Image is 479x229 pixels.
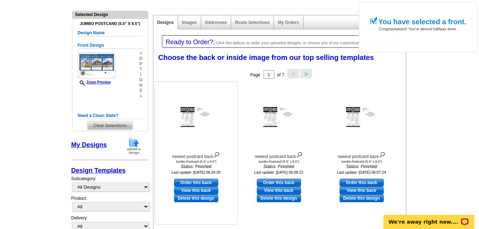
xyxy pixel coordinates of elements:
[139,56,142,61] span: o
[337,170,386,174] small: Last update: [DATE] 06:07:24
[379,207,479,229] iframe: LiveChat chat widget
[322,160,401,163] div: Jumbo Postcard (5.5" x 8.5")
[240,160,318,163] div: Jumbo Postcard (5.5" x 8.5")
[87,121,133,130] span: Clear Selections
[370,16,377,24] img: check_mark.png
[378,18,466,26] h1: You have selected a front.
[277,72,284,77] span: of 7
[139,61,142,67] span: p
[71,195,148,215] div: Product:
[213,150,220,158] img: view design details
[78,21,143,26] h4: Jumbo Postcard (5.5" x 8.5")
[158,54,374,61] span: Choose the back or inside image from our top selling templates
[254,170,304,174] small: Last update: [DATE] 06:08:22
[78,52,116,78] img: small-thumb.jpg
[139,67,142,72] span: t
[174,179,218,187] a: use this design
[157,20,174,25] a: Designs
[240,163,318,170] i: Status: Finished
[139,77,142,83] span: o
[166,39,215,46] span: Ready to Order?:
[157,163,235,170] i: Status: Finished
[296,150,303,158] img: view design details
[287,69,299,78] button: <
[379,20,457,31] span: Congratulations! You're almost halfway done.
[340,187,384,194] a: View this back
[205,20,227,25] a: Addresses
[344,106,379,128] img: newest postcard back
[261,106,297,128] img: newest postcard back
[157,160,235,163] div: Jumbo Postcard (5.5" x 8.5")
[139,72,142,77] span: i
[257,187,301,194] a: View this back
[379,150,386,158] img: view design details
[139,88,142,93] span: s
[71,175,148,195] div: Subcategory:
[216,41,390,45] span: Click this balloon to order your uploaded designs, or choose one of our customizable designs below.
[124,137,143,155] img: upload-design
[78,80,111,84] a: Zoom Preview
[71,141,107,148] a: My Designs
[174,194,218,202] a: Delete this design
[72,11,148,18] div: Selected Design
[78,112,143,119] h5: Need a Clean Slate?
[300,69,312,78] button: >
[78,42,143,49] h5: Front Design
[172,170,221,174] small: Last update: [DATE] 06:24:30
[250,72,260,77] span: Page
[322,163,401,170] i: Status: Finished
[257,194,301,202] a: Delete this design
[157,150,235,160] div: newest postcard back
[235,20,270,25] a: Route Selections
[240,150,318,160] div: newest postcard back
[174,187,218,194] a: View this back
[340,179,384,187] a: use this design
[340,194,384,202] a: Delete this design
[78,30,143,36] h5: Design Name
[178,106,214,128] img: newest postcard back
[139,93,142,99] span: »
[278,20,299,25] a: My Orders
[182,20,197,25] a: Images
[139,83,142,88] span: n
[257,179,301,187] a: use this design
[322,150,401,160] div: newest postcard back
[139,51,142,56] span: »
[71,167,126,174] a: Design Templates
